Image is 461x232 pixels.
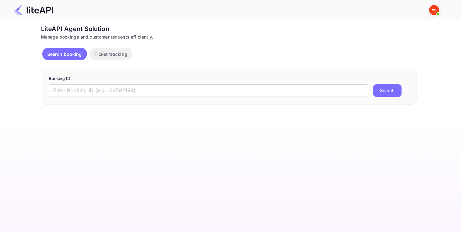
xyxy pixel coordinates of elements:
[47,51,82,57] p: Search booking
[95,51,127,57] p: Ticket tracking
[41,34,417,40] div: Manage bookings and customer requests efficiently.
[49,84,368,97] input: Enter Booking ID (e.g., 63782194)
[373,84,402,97] button: Search
[429,5,439,15] img: Yandex Support
[41,24,417,34] div: LiteAPI Agent Solution
[14,5,53,15] img: LiteAPI Logo
[49,76,409,82] p: Booking ID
